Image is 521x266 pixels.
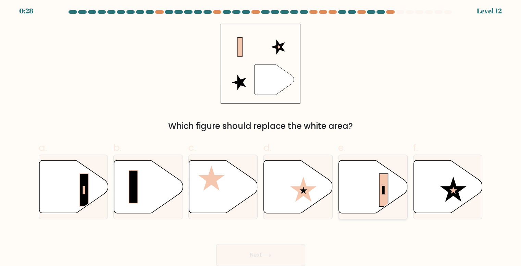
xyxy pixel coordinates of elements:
[413,141,418,154] span: f.
[254,64,294,95] g: "
[477,6,502,16] div: Level 12
[188,141,196,154] span: c.
[216,244,305,266] button: Next
[113,141,122,154] span: b.
[338,141,346,154] span: e.
[263,141,271,154] span: d.
[39,141,47,154] span: a.
[43,120,479,132] div: Which figure should replace the white area?
[19,6,33,16] div: 0:28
